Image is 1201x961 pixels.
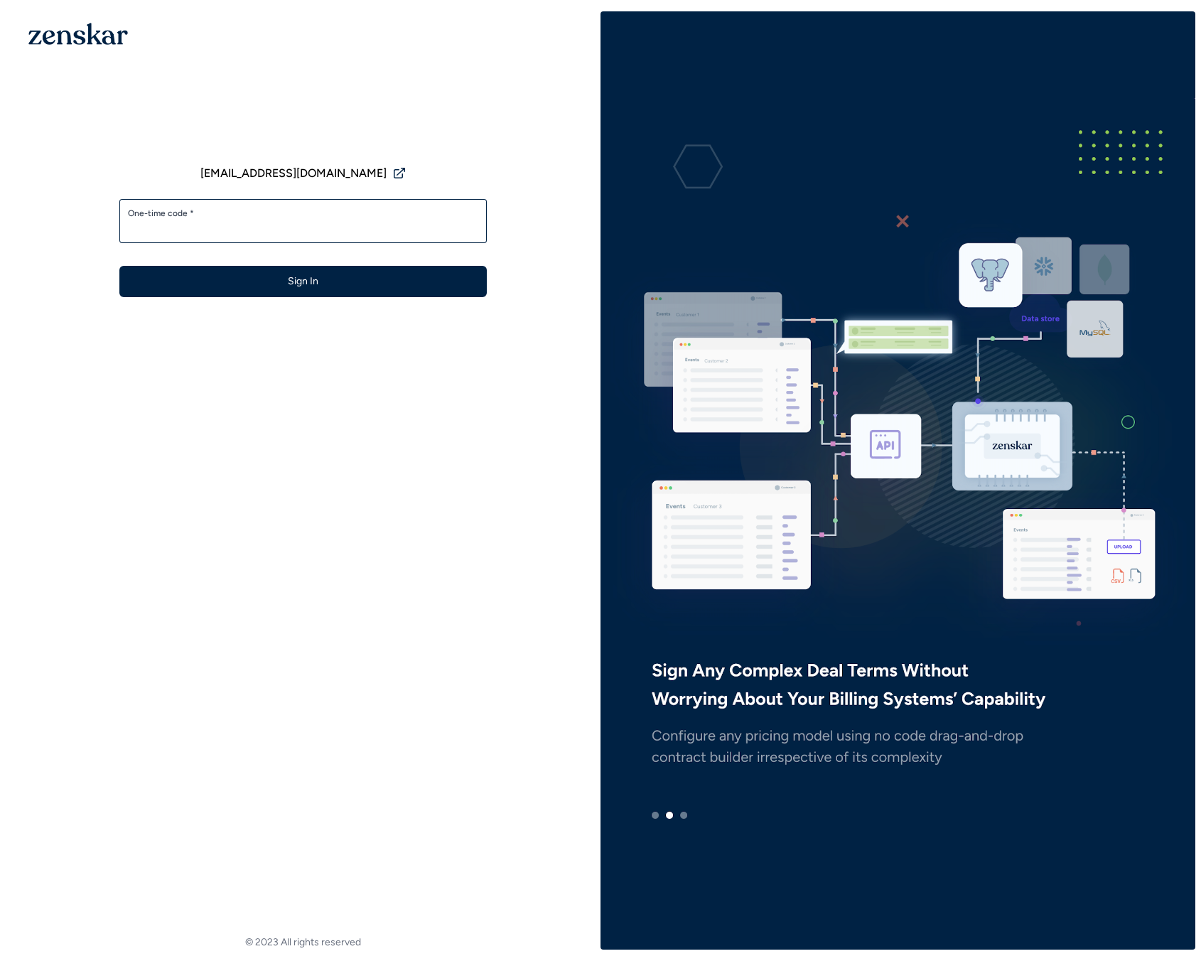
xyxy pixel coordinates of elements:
[119,266,487,297] button: Sign In
[6,935,600,950] footer: © 2023 All rights reserved
[600,98,1195,862] img: e3ZQAAAMhDCM8y96E9JIIDxLgAABAgQIECBAgAABAgQyAoJA5mpDCRAgQIAAAQIECBAgQIAAAQIECBAgQKAsIAiU37edAAECB...
[28,23,128,45] img: 1OGAJ2xQqyY4LXKgY66KYq0eOWRCkrZdAb3gUhuVAqdWPZE9SRJmCz+oDMSn4zDLXe31Ii730ItAGKgCKgCCgCikA4Av8PJUP...
[200,165,387,182] span: [EMAIL_ADDRESS][DOMAIN_NAME]
[128,208,478,219] label: One-time code *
